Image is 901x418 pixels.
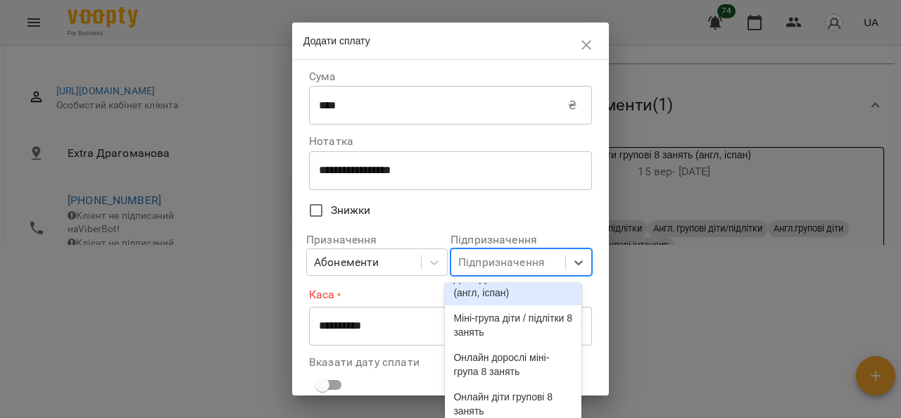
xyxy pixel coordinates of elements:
p: ₴ [568,97,576,114]
label: Каса [309,287,592,303]
span: Знижки [331,202,371,219]
div: Онлайн дорослі міні-група 8 занять [445,345,581,384]
div: Абонементи [314,254,379,271]
span: Додати сплату [303,35,370,46]
label: Сума [309,71,592,82]
label: Нотатка [309,136,592,147]
div: Діти групові 8 занять (англ, іспан) [445,266,581,305]
label: Вказати дату сплати [309,357,592,368]
label: Призначення [306,234,448,246]
label: Підпризначення [450,234,592,246]
div: Міні-група діти / підлітки 8 занять [445,305,581,345]
div: Підпризначення [458,254,545,271]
